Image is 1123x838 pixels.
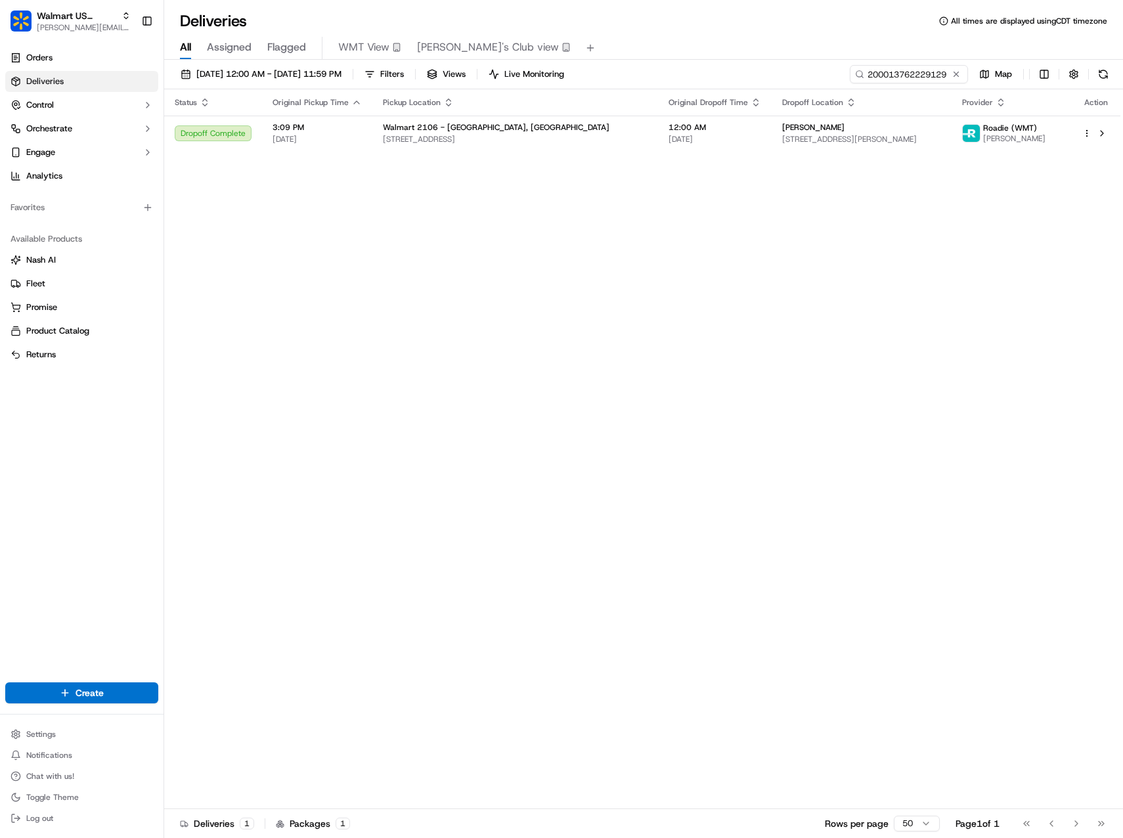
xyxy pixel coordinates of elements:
[26,278,45,290] span: Fleet
[45,125,215,139] div: Start new chat
[5,142,158,163] button: Engage
[5,273,158,294] button: Fleet
[111,192,121,202] div: 💻
[359,65,410,83] button: Filters
[180,11,247,32] h1: Deliveries
[421,65,472,83] button: Views
[825,817,889,830] p: Rows per page
[13,192,24,202] div: 📗
[26,750,72,761] span: Notifications
[983,123,1037,133] span: Roadie (WMT)
[276,817,350,830] div: Packages
[483,65,570,83] button: Live Monitoring
[45,139,166,149] div: We're available if you need us!
[37,9,116,22] button: Walmart US Corporate
[380,68,404,80] span: Filters
[11,301,153,313] a: Promise
[34,85,236,99] input: Got a question? Start typing here...
[1094,65,1112,83] button: Refresh
[951,16,1107,26] span: All times are displayed using CDT timezone
[180,39,191,55] span: All
[5,71,158,92] a: Deliveries
[11,254,153,266] a: Nash AI
[273,122,362,133] span: 3:09 PM
[267,39,306,55] span: Flagged
[995,68,1012,80] span: Map
[175,97,197,108] span: Status
[5,344,158,365] button: Returns
[26,254,56,266] span: Nash AI
[93,222,159,232] a: Powered byPylon
[13,53,239,74] p: Welcome 👋
[5,320,158,342] button: Product Catalog
[76,686,104,699] span: Create
[26,792,79,803] span: Toggle Theme
[5,47,158,68] a: Orders
[383,97,441,108] span: Pickup Location
[26,813,53,824] span: Log out
[782,134,940,144] span: [STREET_ADDRESS][PERSON_NAME]
[5,767,158,785] button: Chat with us!
[1082,97,1110,108] div: Action
[983,133,1046,144] span: [PERSON_NAME]
[175,65,347,83] button: [DATE] 12:00 AM - [DATE] 11:59 PM
[26,146,55,158] span: Engage
[5,165,158,187] a: Analytics
[26,170,62,182] span: Analytics
[338,39,389,55] span: WMT View
[5,725,158,743] button: Settings
[207,39,252,55] span: Assigned
[11,11,32,32] img: Walmart US Corporate
[417,39,559,55] span: [PERSON_NAME]'s Club view
[850,65,968,83] input: Type to search
[5,788,158,806] button: Toggle Theme
[273,97,349,108] span: Original Pickup Time
[5,197,158,218] div: Favorites
[223,129,239,145] button: Start new chat
[973,65,1018,83] button: Map
[180,817,254,830] div: Deliveries
[5,746,158,764] button: Notifications
[5,229,158,250] div: Available Products
[37,22,131,33] button: [PERSON_NAME][EMAIL_ADDRESS][PERSON_NAME][DOMAIN_NAME]
[26,325,89,337] span: Product Catalog
[124,190,211,204] span: API Documentation
[782,97,843,108] span: Dropoff Location
[383,134,648,144] span: [STREET_ADDRESS]
[782,122,845,133] span: [PERSON_NAME]
[26,99,54,111] span: Control
[5,682,158,703] button: Create
[504,68,564,80] span: Live Monitoring
[26,771,74,782] span: Chat with us!
[196,68,341,80] span: [DATE] 12:00 AM - [DATE] 11:59 PM
[240,818,254,829] div: 1
[956,817,1000,830] div: Page 1 of 1
[669,134,761,144] span: [DATE]
[11,349,153,361] a: Returns
[26,729,56,739] span: Settings
[11,325,153,337] a: Product Catalog
[5,118,158,139] button: Orchestrate
[8,185,106,209] a: 📗Knowledge Base
[383,122,609,133] span: Walmart 2106 - [GEOGRAPHIC_DATA], [GEOGRAPHIC_DATA]
[336,818,350,829] div: 1
[273,134,362,144] span: [DATE]
[13,125,37,149] img: 1736555255976-a54dd68f-1ca7-489b-9aae-adbdc363a1c4
[669,122,761,133] span: 12:00 AM
[5,809,158,827] button: Log out
[443,68,466,80] span: Views
[11,278,153,290] a: Fleet
[5,95,158,116] button: Control
[5,250,158,271] button: Nash AI
[669,97,748,108] span: Original Dropoff Time
[26,52,53,64] span: Orders
[963,125,980,142] img: roadie-logo-v2.jpg
[26,190,100,204] span: Knowledge Base
[26,349,56,361] span: Returns
[13,13,39,39] img: Nash
[26,301,57,313] span: Promise
[26,123,72,135] span: Orchestrate
[131,223,159,232] span: Pylon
